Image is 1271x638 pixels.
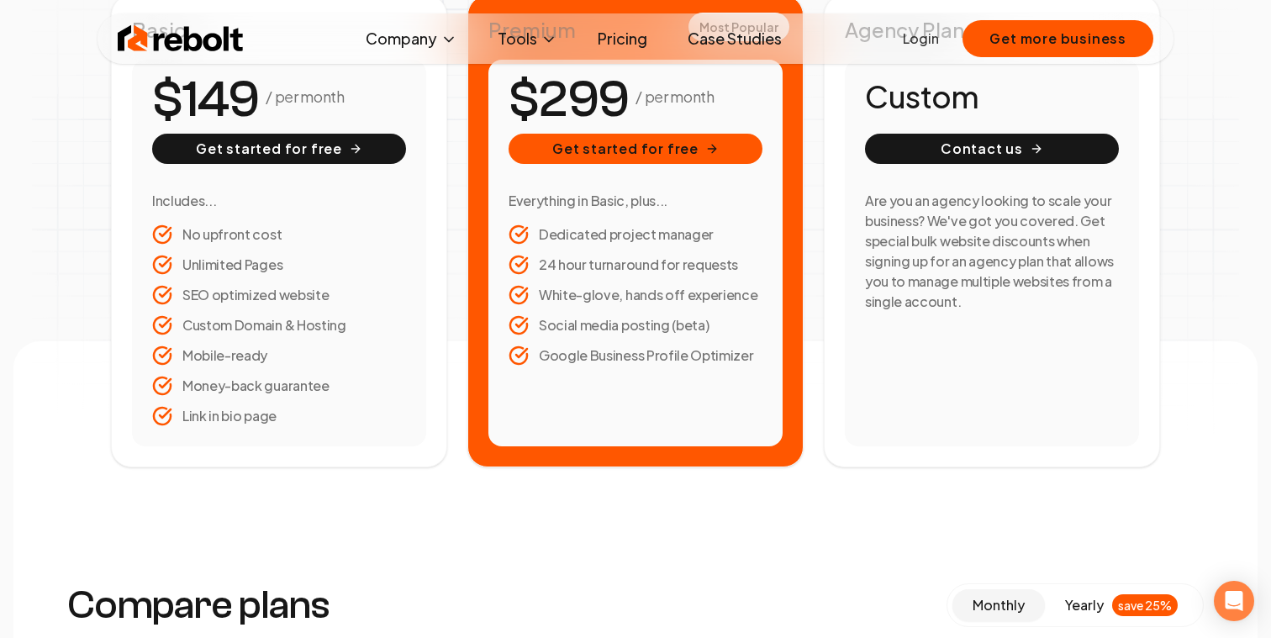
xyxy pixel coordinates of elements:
[509,224,762,245] li: Dedicated project manager
[952,589,1045,621] button: monthly
[865,134,1119,164] button: Contact us
[1065,595,1104,615] span: yearly
[509,345,762,366] li: Google Business Profile Optimizer
[509,62,629,138] number-flow-react: $299
[1112,594,1178,616] div: save 25%
[152,376,406,396] li: Money-back guarantee
[865,191,1119,312] h3: Are you an agency looking to scale your business? We've got you covered. Get special bulk website...
[67,585,330,625] h3: Compare plans
[509,191,762,211] h3: Everything in Basic, plus...
[152,134,406,164] button: Get started for free
[973,596,1025,614] span: monthly
[509,315,762,335] li: Social media posting (beta)
[152,224,406,245] li: No upfront cost
[152,191,406,211] h3: Includes...
[484,22,571,55] button: Tools
[1045,589,1198,621] button: yearlysave 25%
[509,285,762,305] li: White-glove, hands off experience
[266,85,344,108] p: / per month
[152,406,406,426] li: Link in bio page
[152,315,406,335] li: Custom Domain & Hosting
[962,20,1153,57] button: Get more business
[152,62,259,138] number-flow-react: $149
[152,345,406,366] li: Mobile-ready
[152,285,406,305] li: SEO optimized website
[1214,581,1254,621] div: Open Intercom Messenger
[688,13,789,41] div: Most Popular
[584,22,661,55] a: Pricing
[152,255,406,275] li: Unlimited Pages
[865,80,1119,113] h1: Custom
[674,22,795,55] a: Case Studies
[509,134,762,164] button: Get started for free
[635,85,714,108] p: / per month
[903,29,939,49] a: Login
[509,255,762,275] li: 24 hour turnaround for requests
[352,22,471,55] button: Company
[118,22,244,55] img: Rebolt Logo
